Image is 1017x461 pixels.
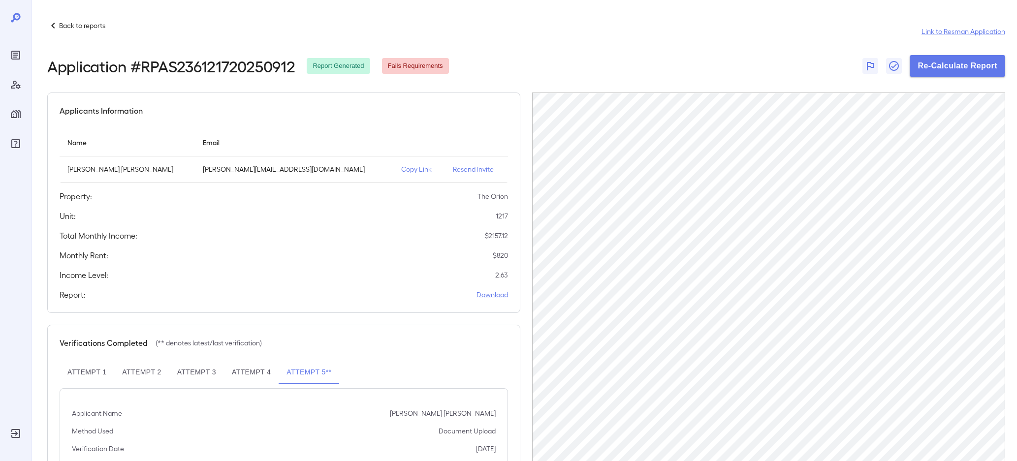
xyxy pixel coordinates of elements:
p: (** denotes latest/last verification) [156,338,262,348]
a: Link to Resman Application [922,27,1005,36]
h5: Applicants Information [60,105,143,117]
span: Report Generated [307,61,370,71]
p: $ 2157.12 [485,231,508,241]
h5: Income Level: [60,269,108,281]
button: Attempt 5** [279,361,339,384]
p: The Orion [477,191,508,201]
h5: Verifications Completed [60,337,148,349]
a: Download [477,290,508,300]
h2: Application # RPAS236121720250912 [47,57,295,75]
p: Copy Link [401,164,437,174]
button: Flag Report [862,58,878,74]
h5: Report: [60,289,86,301]
p: 1217 [496,211,508,221]
div: Reports [8,47,24,63]
p: [PERSON_NAME] [PERSON_NAME] [390,408,496,418]
h5: Unit: [60,210,76,222]
div: Manage Users [8,77,24,92]
p: Method Used [72,426,113,436]
button: Attempt 2 [114,361,169,384]
p: Resend Invite [453,164,500,174]
p: [DATE] [476,444,496,454]
span: Fails Requirements [382,61,449,71]
table: simple table [60,128,508,183]
p: Applicant Name [72,408,122,418]
h5: Monthly Rent: [60,249,108,261]
th: Name [60,128,195,156]
h5: Property: [60,190,92,202]
th: Email [195,128,393,156]
p: [PERSON_NAME][EMAIL_ADDRESS][DOMAIN_NAME] [203,164,385,174]
button: Attempt 3 [169,361,224,384]
h5: Total Monthly Income: [60,230,137,242]
p: Document Upload [439,426,496,436]
button: Close Report [886,58,902,74]
p: [PERSON_NAME] [PERSON_NAME] [67,164,187,174]
p: Back to reports [59,21,105,31]
button: Attempt 1 [60,361,114,384]
div: FAQ [8,136,24,152]
p: 2.63 [495,270,508,280]
button: Re-Calculate Report [910,55,1005,77]
p: Verification Date [72,444,124,454]
p: $ 820 [493,250,508,260]
button: Attempt 4 [224,361,279,384]
div: Log Out [8,426,24,441]
div: Manage Properties [8,106,24,122]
